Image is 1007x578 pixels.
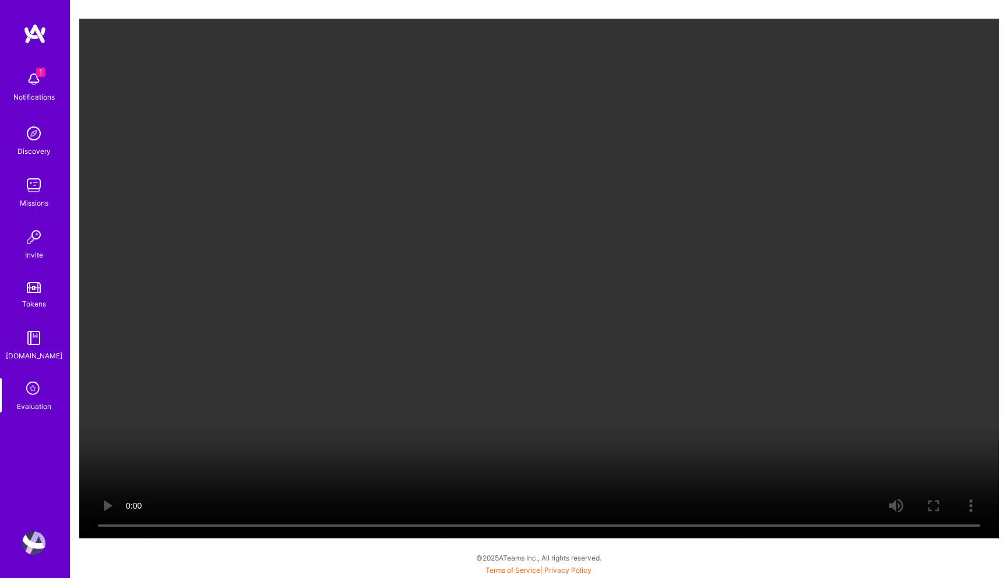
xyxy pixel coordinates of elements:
[22,326,45,350] img: guide book
[544,566,591,575] a: Privacy Policy
[22,531,45,555] img: User Avatar
[36,68,45,77] span: 1
[79,19,999,538] video: Your browser does not support the video tag.
[25,249,43,261] div: Invite
[6,350,62,362] div: [DOMAIN_NAME]
[17,145,51,157] div: Discovery
[20,197,48,209] div: Missions
[22,122,45,145] img: discovery
[23,378,45,400] i: icon SelectionTeam
[22,225,45,249] img: Invite
[22,298,46,310] div: Tokens
[22,174,45,197] img: teamwork
[485,566,591,575] span: |
[23,23,47,44] img: logo
[19,531,48,555] a: User Avatar
[485,566,540,575] a: Terms of Service
[70,543,1007,572] div: © 2025 ATeams Inc., All rights reserved.
[13,91,55,103] div: Notifications
[22,68,45,91] img: bell
[17,400,51,413] div: Evaluation
[27,282,41,293] img: tokens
